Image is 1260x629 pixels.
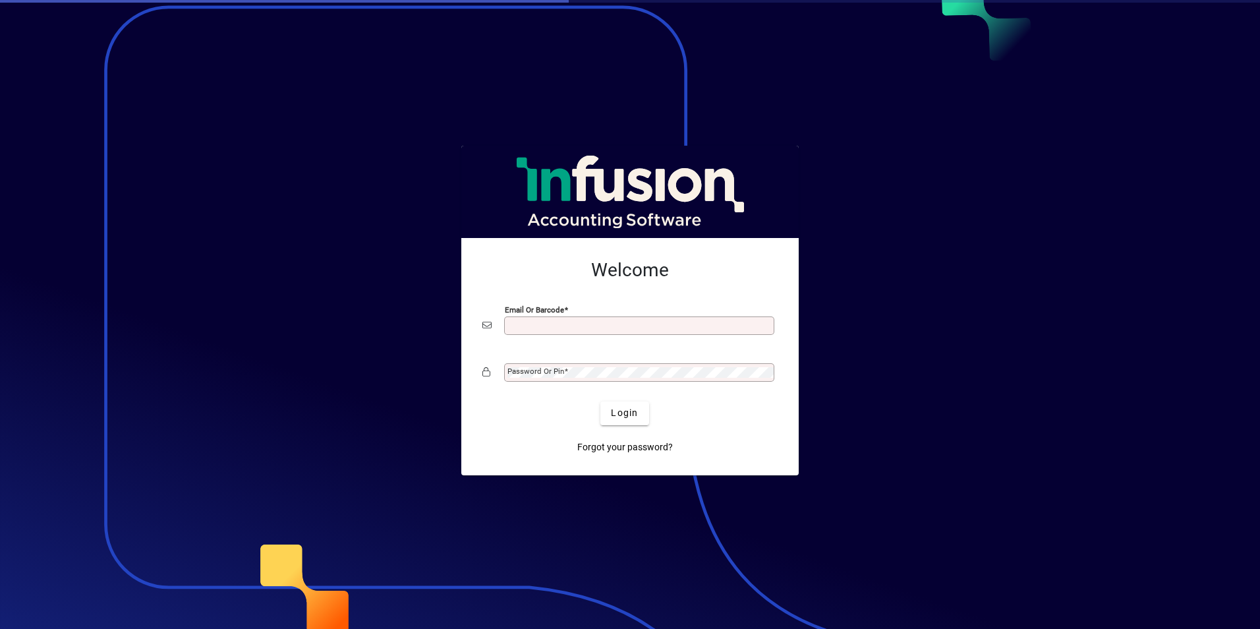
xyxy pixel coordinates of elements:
mat-label: Password or Pin [507,367,564,376]
span: Login [611,406,638,420]
span: Forgot your password? [577,440,673,454]
a: Forgot your password? [572,436,678,460]
mat-label: Email or Barcode [505,305,564,314]
h2: Welcome [482,259,778,282]
button: Login [600,402,648,425]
